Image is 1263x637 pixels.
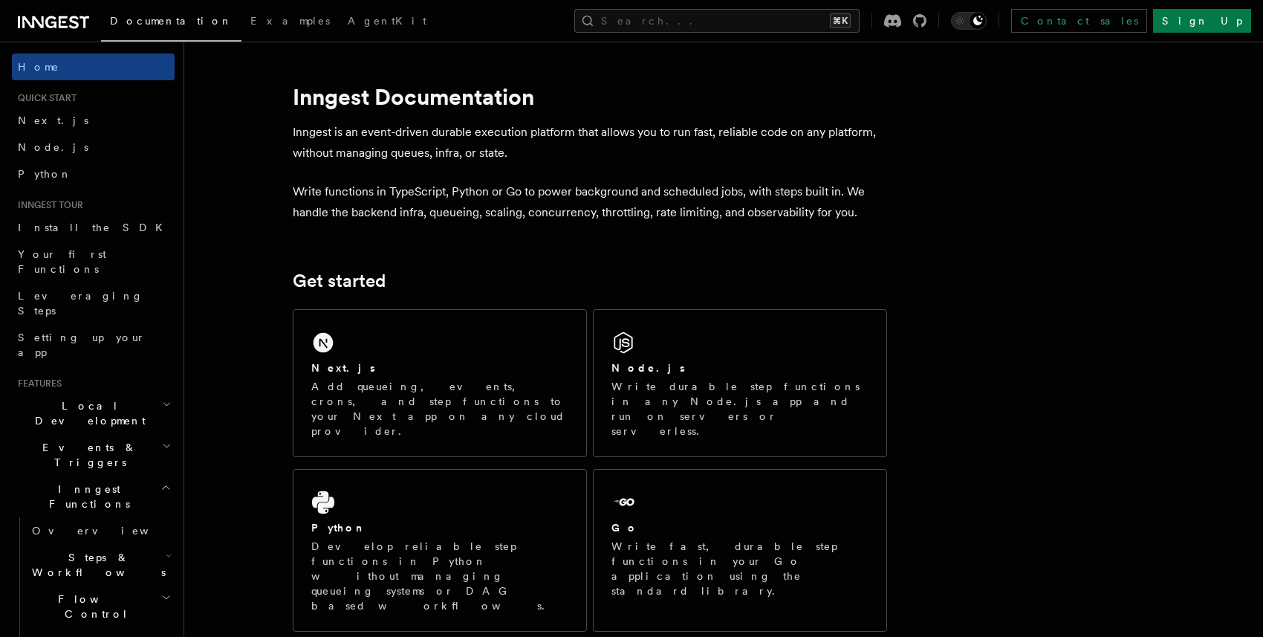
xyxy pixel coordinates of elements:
[26,592,161,621] span: Flow Control
[12,214,175,241] a: Install the SDK
[611,520,638,535] h2: Go
[611,539,868,598] p: Write fast, durable step functions in your Go application using the standard library.
[26,544,175,586] button: Steps & Workflows
[951,12,987,30] button: Toggle dark mode
[12,107,175,134] a: Next.js
[12,440,162,470] span: Events & Triggers
[32,525,185,537] span: Overview
[18,332,146,358] span: Setting up your app
[348,15,426,27] span: AgentKit
[293,469,587,632] a: PythonDevelop reliable step functions in Python without managing queueing systems or DAG based wo...
[12,482,160,511] span: Inngest Functions
[12,241,175,282] a: Your first Functions
[593,469,887,632] a: GoWrite fast, durable step functions in your Go application using the standard library.
[26,517,175,544] a: Overview
[110,15,233,27] span: Documentation
[311,379,568,439] p: Add queueing, events, crons, and step functions to your Next app on any cloud provider.
[26,586,175,627] button: Flow Control
[293,271,386,291] a: Get started
[250,15,330,27] span: Examples
[1153,9,1251,33] a: Sign Up
[18,59,59,74] span: Home
[18,248,106,275] span: Your first Functions
[241,4,339,40] a: Examples
[18,222,172,233] span: Install the SDK
[311,539,568,613] p: Develop reliable step functions in Python without managing queueing systems or DAG based workflows.
[18,168,72,180] span: Python
[311,360,375,375] h2: Next.js
[339,4,435,40] a: AgentKit
[12,92,77,104] span: Quick start
[1011,9,1147,33] a: Contact sales
[18,114,88,126] span: Next.js
[12,54,175,80] a: Home
[12,282,175,324] a: Leveraging Steps
[18,290,143,317] span: Leveraging Steps
[611,360,685,375] h2: Node.js
[12,161,175,187] a: Python
[293,122,887,164] p: Inngest is an event-driven durable execution platform that allows you to run fast, reliable code ...
[12,324,175,366] a: Setting up your app
[311,520,366,535] h2: Python
[18,141,88,153] span: Node.js
[12,434,175,476] button: Events & Triggers
[830,13,851,28] kbd: ⌘K
[12,199,83,211] span: Inngest tour
[101,4,241,42] a: Documentation
[593,309,887,457] a: Node.jsWrite durable step functions in any Node.js app and run on servers or serverless.
[26,550,166,580] span: Steps & Workflows
[12,398,162,428] span: Local Development
[12,476,175,517] button: Inngest Functions
[293,181,887,223] p: Write functions in TypeScript, Python or Go to power background and scheduled jobs, with steps bu...
[611,379,868,439] p: Write durable step functions in any Node.js app and run on servers or serverless.
[12,392,175,434] button: Local Development
[12,378,62,389] span: Features
[12,134,175,161] a: Node.js
[293,83,887,110] h1: Inngest Documentation
[574,9,860,33] button: Search...⌘K
[293,309,587,457] a: Next.jsAdd queueing, events, crons, and step functions to your Next app on any cloud provider.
